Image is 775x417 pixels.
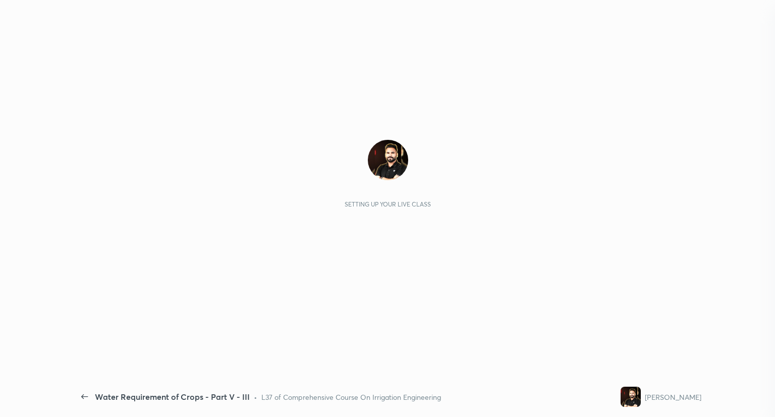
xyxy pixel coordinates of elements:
[621,387,641,407] img: ae866704e905434385cbdb892f4f5a96.jpg
[345,200,431,208] div: Setting up your live class
[261,392,441,402] div: L37 of Comprehensive Course On Irrigation Engineering
[645,392,701,402] div: [PERSON_NAME]
[254,392,257,402] div: •
[95,391,250,403] div: Water Requirement of Crops - Part V - III
[368,140,408,180] img: ae866704e905434385cbdb892f4f5a96.jpg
